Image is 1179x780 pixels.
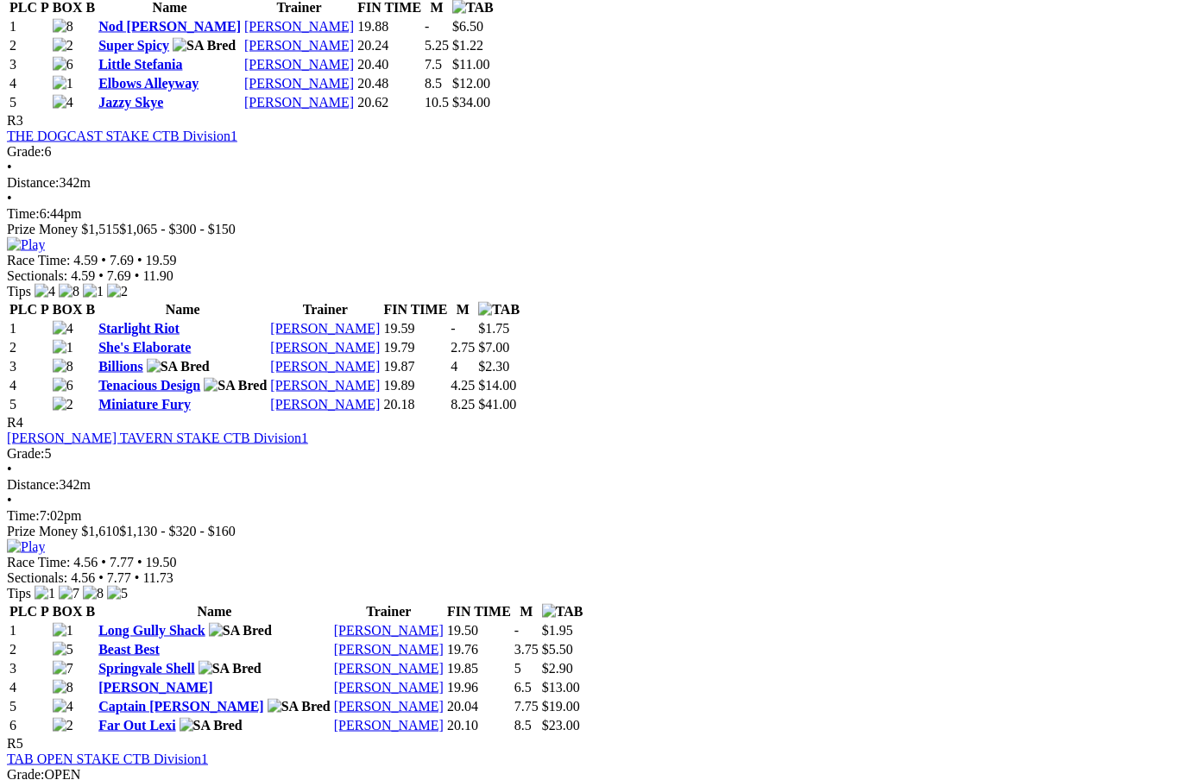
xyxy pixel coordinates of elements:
div: 6:44pm [7,206,1172,222]
div: Prize Money $1,610 [7,524,1172,539]
span: PLC [9,604,37,619]
span: • [101,253,106,267]
text: 5.25 [425,38,449,53]
a: THE DOGCAST STAKE CTB Division1 [7,129,237,143]
td: 2 [9,641,50,658]
span: Sectionals: [7,570,67,585]
a: Billions [98,359,143,374]
span: • [7,191,12,205]
text: 4 [451,359,457,374]
a: [PERSON_NAME] [334,699,444,714]
td: 3 [9,358,50,375]
span: Sectionals: [7,268,67,283]
span: $13.00 [542,680,580,695]
span: • [101,555,106,569]
span: $5.50 [542,642,573,657]
img: 8 [83,586,104,601]
span: 11.73 [142,570,173,585]
img: SA Bred [199,661,262,676]
a: [PERSON_NAME] [270,321,380,336]
div: 342m [7,477,1172,493]
span: • [98,268,104,283]
text: 8.5 [425,76,442,91]
a: Beast Best [98,642,160,657]
span: • [7,493,12,507]
th: Name [98,301,268,318]
td: 4 [9,679,50,696]
div: 7:02pm [7,508,1172,524]
th: Name [98,603,331,620]
span: Distance: [7,477,59,492]
th: FIN TIME [382,301,448,318]
span: $6.50 [452,19,483,34]
td: 19.87 [382,358,448,375]
td: 19.50 [446,622,512,639]
td: 19.89 [382,377,448,394]
img: 6 [53,57,73,72]
span: Time: [7,508,40,523]
span: • [7,160,12,174]
text: 7.75 [514,699,539,714]
td: 19.76 [446,641,512,658]
img: TAB [478,302,520,318]
span: BOX [53,604,83,619]
a: [PERSON_NAME] [334,661,444,676]
td: 2 [9,37,50,54]
a: [PERSON_NAME] [334,680,444,695]
a: TAB OPEN STAKE CTB Division1 [7,752,208,766]
span: 7.69 [110,253,134,267]
a: [PERSON_NAME] [334,623,444,638]
img: 5 [53,642,73,657]
a: Long Gully Shack [98,623,205,638]
td: 4 [9,75,50,92]
a: [PERSON_NAME] [334,642,444,657]
a: [PERSON_NAME] [244,38,354,53]
span: • [137,253,142,267]
text: 3.75 [514,642,539,657]
a: [PERSON_NAME] [270,378,380,393]
span: Grade: [7,144,45,159]
span: $1.75 [478,321,509,336]
span: Distance: [7,175,59,190]
span: $7.00 [478,340,509,355]
img: SA Bred [204,378,267,393]
td: 5 [9,94,50,111]
img: 2 [107,284,128,299]
text: - [514,623,519,638]
span: $1,130 - $320 - $160 [119,524,236,538]
text: 5 [514,661,521,676]
td: 20.62 [356,94,422,111]
span: 11.90 [142,268,173,283]
th: Trainer [333,603,444,620]
td: 20.10 [446,717,512,734]
a: She's Elaborate [98,340,191,355]
img: SA Bred [180,718,243,733]
span: • [137,555,142,569]
span: P [41,302,49,317]
a: Elbows Alleyway [98,76,199,91]
td: 2 [9,339,50,356]
div: 342m [7,175,1172,191]
a: Miniature Fury [98,397,191,412]
td: 20.04 [446,698,512,715]
span: R4 [7,415,23,430]
span: R5 [7,736,23,751]
td: 19.96 [446,679,512,696]
span: $2.30 [478,359,509,374]
td: 6 [9,717,50,734]
span: $1.22 [452,38,483,53]
span: $1.95 [542,623,573,638]
a: Springvale Shell [98,661,195,676]
span: Race Time: [7,555,70,569]
span: 4.56 [73,555,98,569]
text: 8.25 [451,397,475,412]
span: Tips [7,586,31,601]
td: 20.48 [356,75,422,92]
img: 1 [35,586,55,601]
td: 4 [9,377,50,394]
a: [PERSON_NAME] [98,680,212,695]
td: 1 [9,18,50,35]
td: 19.79 [382,339,448,356]
img: TAB [542,604,583,620]
a: [PERSON_NAME] [334,718,444,733]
